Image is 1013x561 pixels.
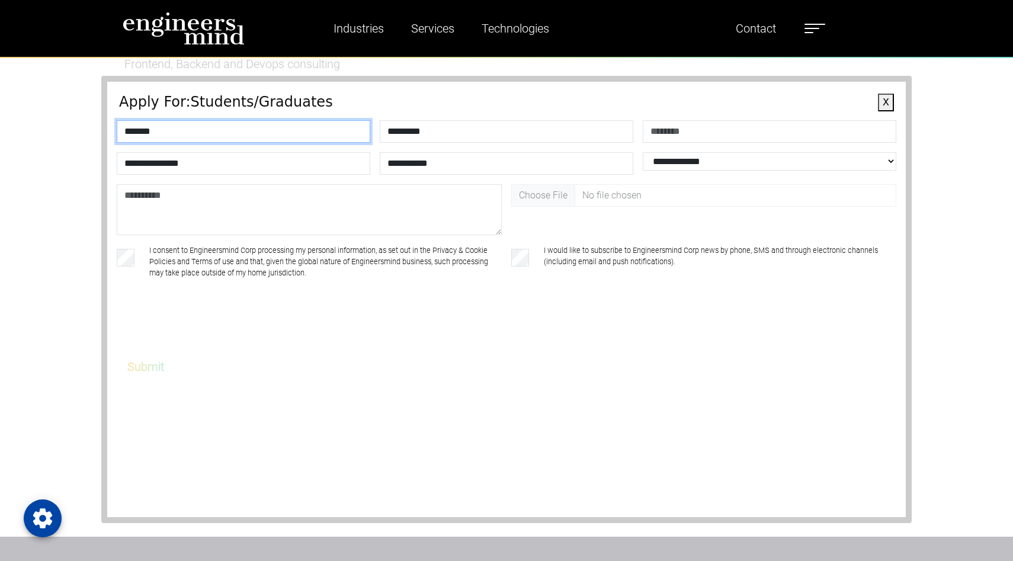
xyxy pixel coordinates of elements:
[329,15,389,42] a: Industries
[878,94,894,111] button: X
[544,245,896,279] label: I would like to subscribe to Engineersmind Corp news by phone, SMS and through electronic channel...
[119,94,894,111] h4: Apply For: Students/Graduates
[731,15,781,42] a: Contact
[406,15,459,42] a: Services
[119,308,299,354] iframe: reCAPTCHA
[149,245,502,279] label: I consent to Engineersmind Corp processing my personal information, as set out in the Privacy & C...
[123,12,245,45] img: logo
[477,15,554,42] a: Technologies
